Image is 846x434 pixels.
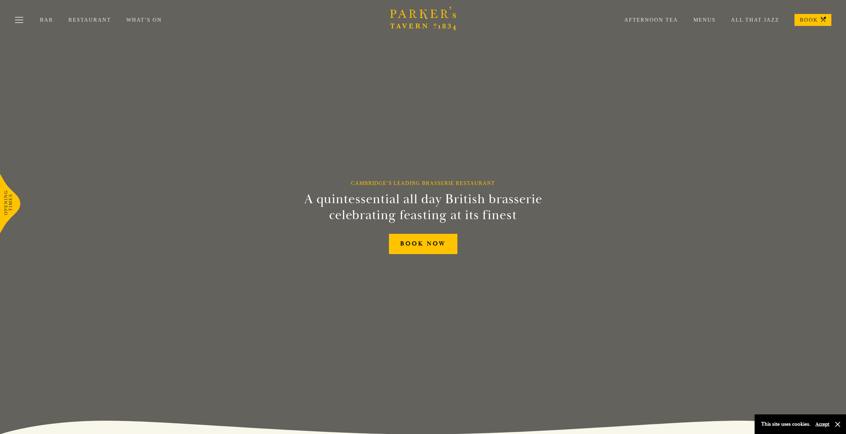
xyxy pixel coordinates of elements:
[761,419,810,429] p: This site uses cookies.
[834,421,841,428] button: Close and accept
[272,191,575,223] h2: A quintessential all day British brasserie celebrating feasting at its finest
[815,421,829,427] button: Accept
[389,234,457,254] a: BOOK NOW
[351,180,495,186] h1: Cambridge’s Leading Brasserie Restaurant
